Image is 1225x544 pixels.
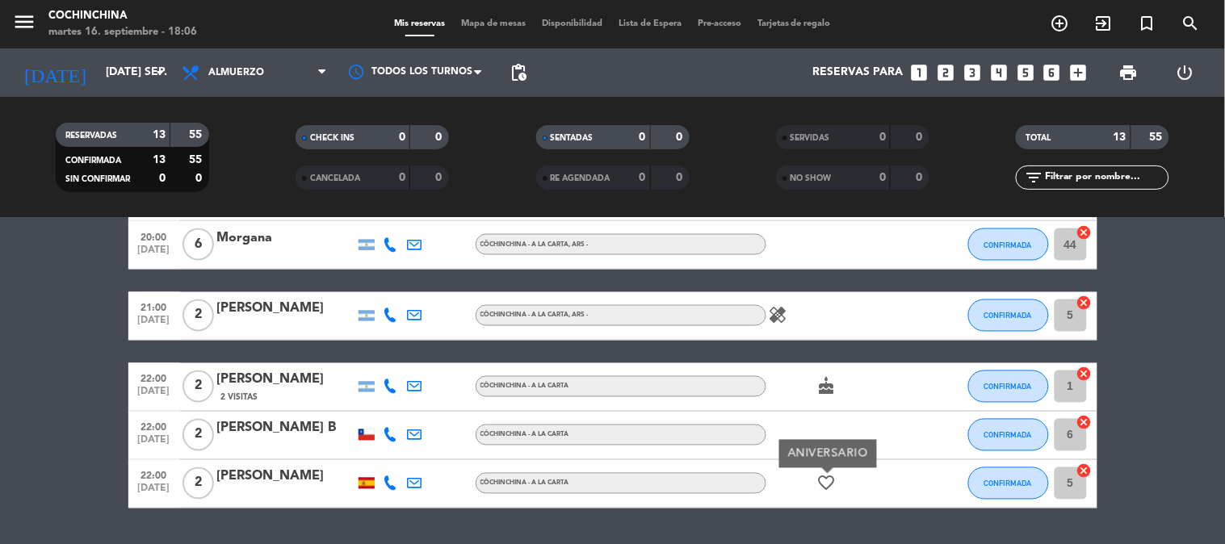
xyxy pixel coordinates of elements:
strong: 55 [189,154,205,165]
strong: 0 [916,132,925,143]
span: 2 [182,467,214,500]
span: 20:00 [134,227,174,245]
i: looks_6 [1042,62,1063,83]
span: 22:00 [134,369,174,387]
span: 2 [182,419,214,451]
strong: 0 [399,172,405,183]
strong: 0 [879,172,886,183]
span: CONFIRMADA [984,312,1032,320]
button: CONFIRMADA [968,467,1049,500]
div: [PERSON_NAME] [217,370,354,391]
span: CHECK INS [310,134,354,142]
span: Almuerzo [208,67,264,78]
span: CôChinChina - A LA CARTA [480,312,589,319]
span: Reservas para [812,66,903,79]
button: CONFIRMADA [968,370,1049,403]
strong: 0 [436,172,446,183]
strong: 0 [676,132,686,143]
button: CONFIRMADA [968,299,1049,332]
button: menu [12,10,36,40]
span: print [1119,63,1139,82]
span: TOTAL [1026,134,1051,142]
strong: 13 [153,154,166,165]
span: RE AGENDADA [551,174,610,182]
i: healing [769,306,788,325]
span: [DATE] [134,483,174,502]
i: add_box [1068,62,1089,83]
span: 2 [182,299,214,332]
span: CONFIRMADA [984,431,1032,440]
span: , ARS - [569,241,589,248]
strong: 13 [153,129,166,140]
span: 2 Visitas [221,391,258,404]
i: cancel [1076,295,1093,312]
span: SENTADAS [551,134,594,142]
strong: 0 [436,132,446,143]
span: CANCELADA [310,174,360,182]
span: pending_actions [509,63,528,82]
strong: 13 [1114,132,1126,143]
i: menu [12,10,36,34]
div: Morgana [217,228,354,249]
span: Mapa de mesas [453,19,534,28]
i: cake [817,377,837,396]
strong: 0 [640,132,646,143]
i: cancel [1076,366,1093,383]
div: [PERSON_NAME] B [217,418,354,439]
span: CONFIRMADA [65,157,121,165]
i: favorite_border [817,474,837,493]
strong: 0 [879,132,886,143]
div: LOG OUT [1157,48,1213,97]
div: [PERSON_NAME] [217,467,354,488]
span: [DATE] [134,435,174,454]
strong: 0 [640,172,646,183]
i: cancel [1076,415,1093,431]
strong: 0 [195,173,205,184]
i: arrow_drop_down [150,63,170,82]
div: ANIVERSARIO [779,440,877,468]
i: looks_one [908,62,929,83]
span: 6 [182,228,214,261]
i: turned_in_not [1138,14,1157,33]
div: martes 16. septiembre - 18:06 [48,24,197,40]
span: CôChinChina - A LA CARTA [480,383,569,390]
span: Mis reservas [386,19,453,28]
i: looks_5 [1015,62,1036,83]
div: Cochinchina [48,8,197,24]
span: 2 [182,370,214,403]
span: CôChinChina - A LA CARTA [480,480,569,487]
div: [PERSON_NAME] [217,299,354,320]
span: CONFIRMADA [984,383,1032,391]
i: power_settings_new [1175,63,1194,82]
span: 22:00 [134,417,174,436]
i: looks_4 [988,62,1009,83]
span: SERVIDAS [791,134,830,142]
button: CONFIRMADA [968,228,1049,261]
strong: 0 [399,132,405,143]
i: looks_two [935,62,956,83]
span: , ARS - [569,312,589,319]
span: SIN CONFIRMAR [65,175,130,183]
span: CONFIRMADA [984,479,1032,488]
button: CONFIRMADA [968,419,1049,451]
span: [DATE] [134,387,174,405]
i: filter_list [1024,168,1043,187]
strong: 0 [916,172,925,183]
i: exit_to_app [1094,14,1114,33]
i: search [1181,14,1201,33]
i: add_circle_outline [1051,14,1070,33]
span: [DATE] [134,316,174,334]
span: CôChinChina - A LA CARTA [480,432,569,438]
strong: 0 [159,173,166,184]
span: CONFIRMADA [984,241,1032,249]
span: 21:00 [134,298,174,316]
i: looks_3 [962,62,983,83]
i: cancel [1076,463,1093,479]
strong: 0 [676,172,686,183]
i: cancel [1076,224,1093,241]
span: CôChinChina - A LA CARTA [480,241,589,248]
span: Pre-acceso [690,19,749,28]
span: Lista de Espera [610,19,690,28]
span: [DATE] [134,245,174,263]
i: [DATE] [12,55,98,90]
